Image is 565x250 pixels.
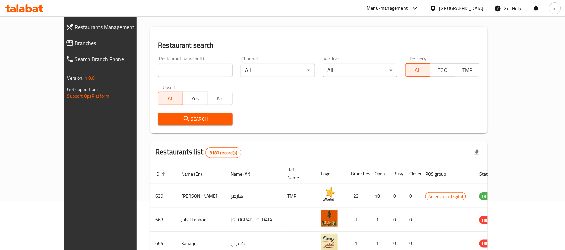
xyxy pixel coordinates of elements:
a: Branches [60,35,158,51]
span: Get support on: [67,85,98,94]
span: Ref. Name [287,166,308,182]
img: Jabal Lebnan [321,210,338,227]
span: TMP [458,65,477,75]
div: Menu-management [367,4,408,12]
span: 9180 record(s) [206,150,241,156]
td: 0 [388,184,404,208]
th: Branches [346,164,369,184]
button: Yes [183,92,208,105]
span: Version: [67,74,84,82]
span: Yes [186,94,205,103]
td: Jabal Lebnan [176,208,225,232]
button: TGO [430,63,455,77]
th: Logo [316,164,346,184]
span: All [161,94,180,103]
span: Branches [75,39,153,47]
td: 23 [346,184,369,208]
div: HIDDEN [479,216,499,224]
span: No [211,94,230,103]
a: Search Branch Phone [60,51,158,67]
span: Name (En) [181,170,211,178]
span: Restaurants Management [75,23,153,31]
td: [GEOGRAPHIC_DATA] [225,208,282,232]
div: Total records count [205,147,241,158]
span: TGO [433,65,453,75]
span: Status [479,170,501,178]
span: Search Branch Phone [75,55,153,63]
td: هارديز [225,184,282,208]
th: Busy [388,164,404,184]
button: No [208,92,233,105]
td: [PERSON_NAME] [176,184,225,208]
span: All [408,65,428,75]
button: TMP [455,63,480,77]
span: HIDDEN [479,240,499,248]
label: Upsell [163,85,175,90]
span: m [553,5,557,12]
div: [GEOGRAPHIC_DATA] [439,5,484,12]
th: Closed [404,164,420,184]
input: Search for restaurant name or ID.. [158,64,232,77]
span: 1.0.0 [85,74,95,82]
label: Delivery [410,56,427,61]
h2: Restaurants list [155,147,241,158]
td: 0 [388,208,404,232]
span: Americana-Digital [426,193,466,200]
button: All [158,92,183,105]
td: 18 [369,184,388,208]
span: OPEN [479,193,496,200]
span: Name (Ar) [231,170,259,178]
th: Open [369,164,388,184]
td: TMP [282,184,316,208]
td: 1 [369,208,388,232]
button: Search [158,113,232,125]
a: Restaurants Management [60,19,158,35]
span: ID [155,170,168,178]
span: Search [163,115,227,123]
div: All [241,64,315,77]
td: 663 [150,208,176,232]
td: 0 [404,184,420,208]
span: POS group [425,170,455,178]
button: All [405,63,430,77]
td: 639 [150,184,176,208]
h2: Restaurant search [158,40,480,50]
img: Hardee's [321,186,338,203]
a: Support.OpsPlatform [67,92,110,100]
div: Export file [469,145,485,161]
td: 0 [404,208,420,232]
div: All [323,64,397,77]
span: HIDDEN [479,216,499,224]
td: 1 [346,208,369,232]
